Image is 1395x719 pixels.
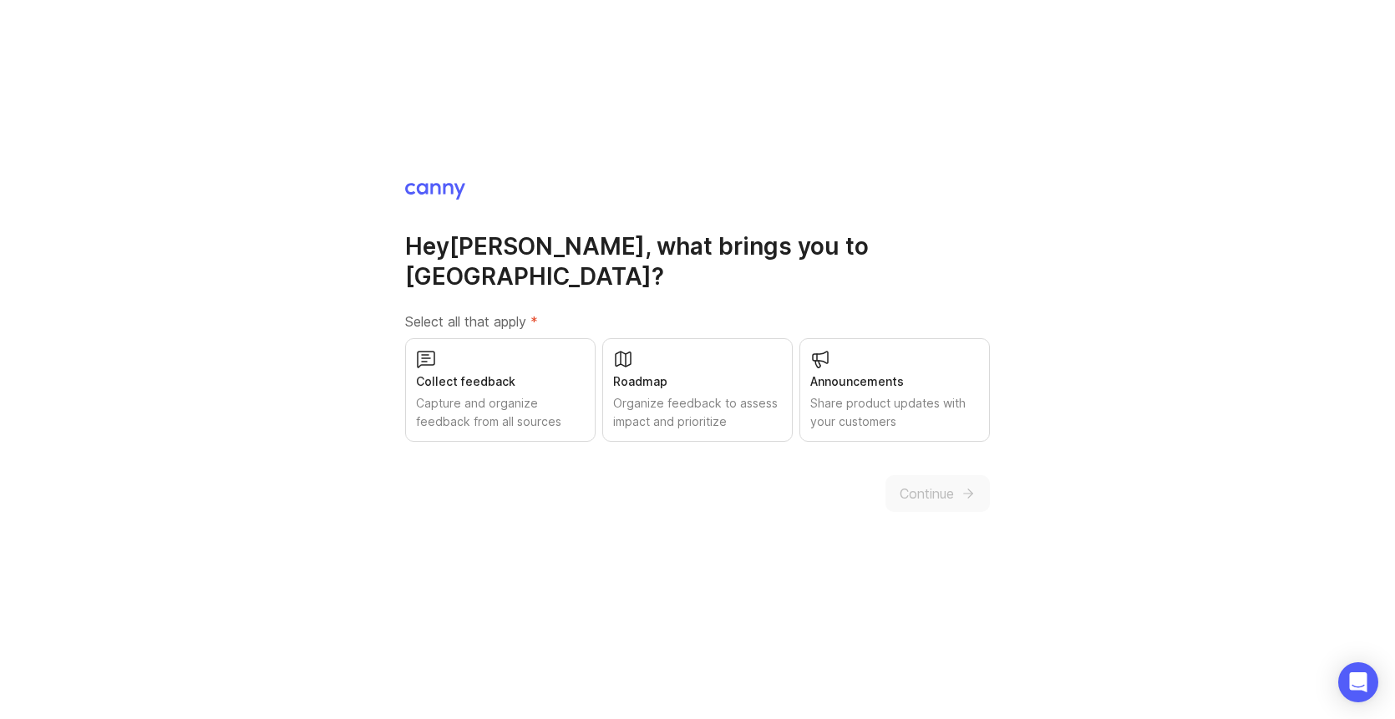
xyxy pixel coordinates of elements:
div: Capture and organize feedback from all sources [416,394,585,431]
div: Organize feedback to assess impact and prioritize [613,394,782,431]
button: Collect feedbackCapture and organize feedback from all sources [405,338,596,442]
button: AnnouncementsShare product updates with your customers [799,338,990,442]
div: Roadmap [613,372,782,391]
div: Announcements [810,372,979,391]
img: Canny Home [405,183,465,200]
label: Select all that apply [405,311,990,332]
div: Share product updates with your customers [810,394,979,431]
div: Collect feedback [416,372,585,391]
h1: Hey [PERSON_NAME] , what brings you to [GEOGRAPHIC_DATA]? [405,231,990,291]
button: Continue [885,475,990,512]
span: Continue [900,484,954,504]
button: RoadmapOrganize feedback to assess impact and prioritize [602,338,793,442]
div: Open Intercom Messenger [1338,662,1378,702]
